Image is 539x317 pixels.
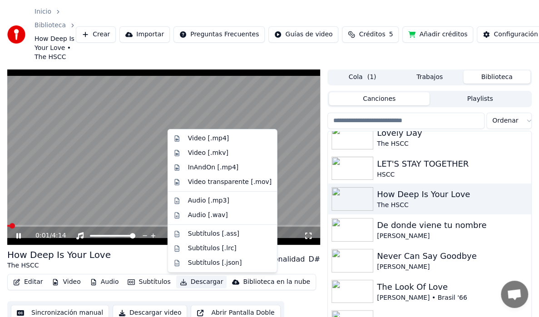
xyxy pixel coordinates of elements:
[268,26,338,43] button: Guías de video
[377,127,528,139] div: Lovely Day
[176,276,227,288] button: Descargar
[188,134,229,143] div: Video [.mp4]
[430,92,530,105] button: Playlists
[377,263,528,272] div: [PERSON_NAME]
[35,7,76,62] nav: breadcrumb
[492,116,518,125] span: Ordenar
[377,139,528,149] div: The HSCC
[402,26,473,43] button: Añadir créditos
[342,26,399,43] button: Créditos5
[188,163,239,172] div: InAndOn [.mp4]
[367,73,376,82] span: ( 1 )
[35,231,49,240] span: 0:01
[7,261,111,270] div: The HSCC
[377,219,528,232] div: De donde viene tu nombre
[359,30,385,39] span: Créditos
[52,231,66,240] span: 4:14
[377,158,528,170] div: LET'S STAY TOGETHER
[377,293,528,302] div: [PERSON_NAME] • Brasil '66
[173,26,265,43] button: Preguntas Frecuentes
[188,196,229,205] div: Audio [.mp3]
[76,26,116,43] button: Crear
[48,276,84,288] button: Video
[377,250,528,263] div: Never Can Say Goodbye
[10,276,46,288] button: Editar
[377,188,528,201] div: How Deep Is Your Love
[463,70,530,84] button: Biblioteca
[188,149,228,158] div: Video [.mkv]
[396,70,463,84] button: Trabajos
[501,281,528,308] a: Open chat
[329,92,430,105] button: Canciones
[329,70,396,84] button: Cola
[35,231,57,240] div: /
[124,276,174,288] button: Subtítulos
[377,170,528,179] div: HSCC
[35,35,76,62] span: How Deep Is Your Love • The HSCC
[389,30,393,39] span: 5
[35,21,66,30] a: Biblioteca
[35,7,51,16] a: Inicio
[494,30,538,39] div: Configuración
[188,211,228,220] div: Audio [.wav]
[308,254,320,265] div: D#
[7,25,25,44] img: youka
[86,276,123,288] button: Audio
[119,26,170,43] button: Importar
[377,201,528,210] div: The HSCC
[270,254,305,265] div: Tonalidad
[7,248,111,261] div: How Deep Is Your Love
[188,178,272,187] div: Video transparente [.mov]
[188,258,242,267] div: Subtítulos [.json]
[188,229,239,238] div: Subtítulos [.ass]
[188,244,237,253] div: Subtítulos [.lrc]
[243,277,310,287] div: Biblioteca en la nube
[377,232,528,241] div: [PERSON_NAME]
[377,281,528,293] div: The Look Of Love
